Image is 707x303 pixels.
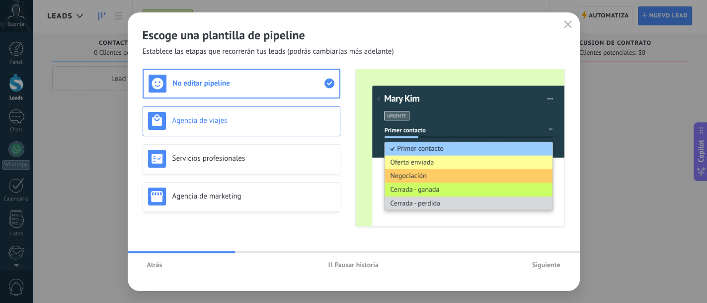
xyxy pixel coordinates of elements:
button: Pausar historia [324,257,383,272]
span: Pausar historia [334,261,379,268]
h3: Servicios profesionales [172,154,335,163]
h3: No editar pipeline [173,79,324,88]
h2: Escoge una plantilla de pipeline [143,27,565,43]
button: Siguiente [528,257,565,272]
button: Atrás [143,257,167,272]
span: Atrás [147,261,162,268]
h3: Agencia de viajes [172,116,335,125]
h3: Agencia de marketing [172,192,335,201]
span: Establece las etapas que recorrerán tus leads (podrás cambiarlas más adelante) [143,47,394,57]
span: Siguiente [532,261,560,268]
